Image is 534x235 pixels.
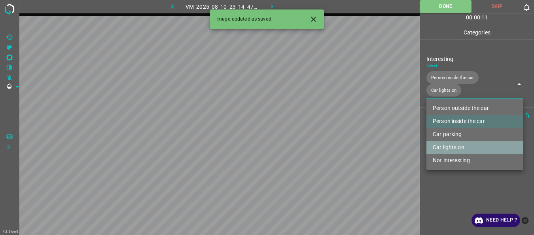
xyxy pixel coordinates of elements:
[426,154,523,167] li: Not interesting
[426,102,523,115] li: Person outside the car
[306,12,321,27] button: Close
[426,115,523,128] li: Person inside the car
[426,141,523,154] li: Car lights on
[216,16,273,23] span: Image updated as saved.
[426,128,523,141] li: Car parking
